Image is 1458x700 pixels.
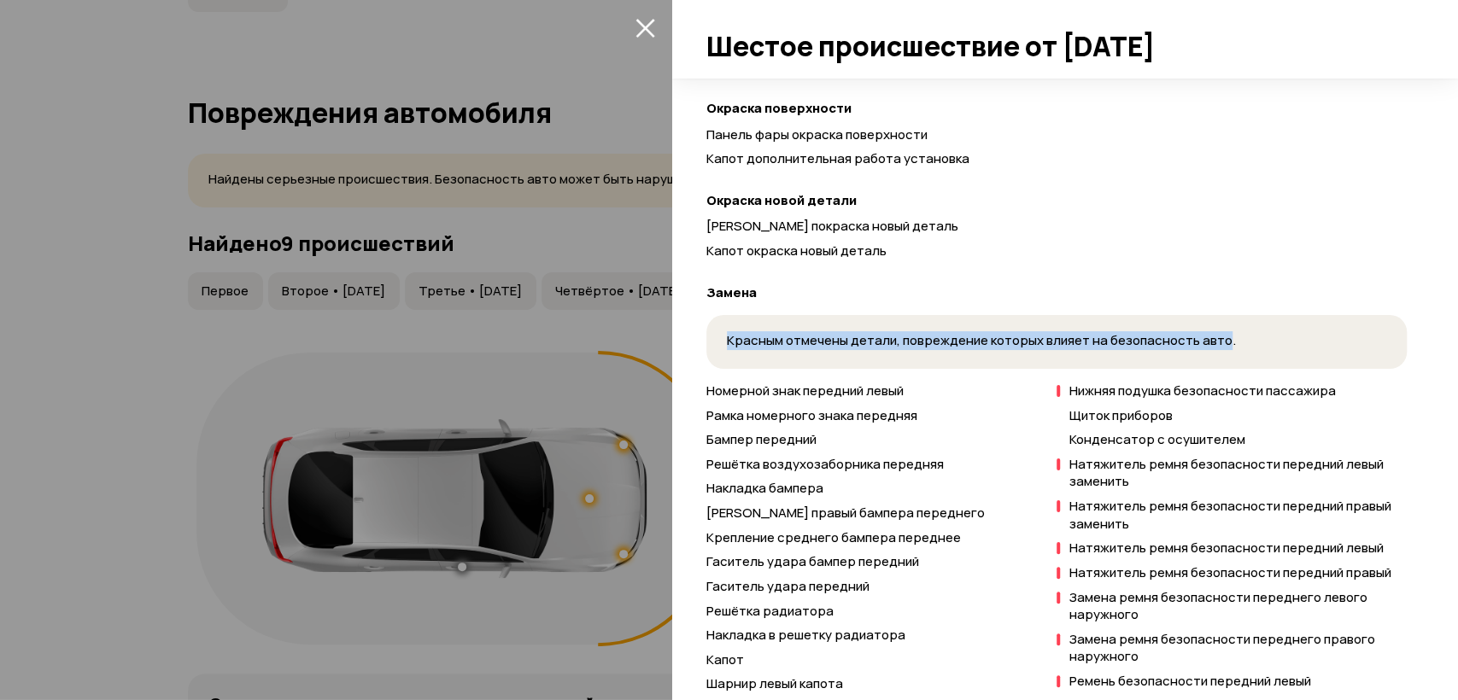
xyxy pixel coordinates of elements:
span: Капот окраска новый деталь [706,242,887,260]
span: Щиток приборов [1069,406,1173,424]
span: Натяжитель ремня безопасности передний правый заменить [1069,497,1391,533]
span: Замена ремня безопасности переднего левого наружного [1069,588,1367,624]
span: Натяжитель ремня безопасности передний левый заменить [1069,455,1384,491]
span: Натяжитель ремня безопасности передний правый [1069,563,1391,581]
span: Конденсатор с осушителем [1069,430,1245,448]
span: Решётка радиатора [706,602,834,620]
span: Панель фары окраска поверхности [706,125,928,143]
span: [PERSON_NAME] покраска новый деталь [706,217,958,235]
span: Крепление среднего бампера переднее [706,528,961,546]
strong: Окраска поверхности [706,100,1407,118]
span: Капот дополнительная работа установка [706,149,969,167]
span: Замена ремня безопасности переднего правого наружного [1069,630,1375,666]
span: Бампер передний [706,430,817,448]
span: Гаситель удара передний [706,577,870,595]
strong: Замена [706,284,1407,302]
span: Решётка воздухозаборника передняя [706,455,944,473]
span: Накладка в решетку радиатора [706,626,905,644]
span: Шарнир левый капота [706,674,843,692]
span: Нижняя подушка безопасности пассажира [1069,382,1336,400]
span: [PERSON_NAME] правый бампера переднего [706,504,985,522]
span: Гаситель удара бампер передний [706,552,919,570]
span: Рамка номерного знака передняя [706,406,917,424]
span: Номерной знак передний левый [706,382,904,400]
strong: Окраска новой детали [706,192,1407,210]
span: Накладка бампера [706,479,823,497]
span: Ремень безопасности передний левый [1069,672,1311,690]
span: Натяжитель ремня безопасности передний левый [1069,539,1384,557]
button: закрыть [631,14,659,41]
span: Красным отмечены детали, повреждение которых влияет на безопасность авто. [727,331,1236,349]
span: Капот [706,650,744,668]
